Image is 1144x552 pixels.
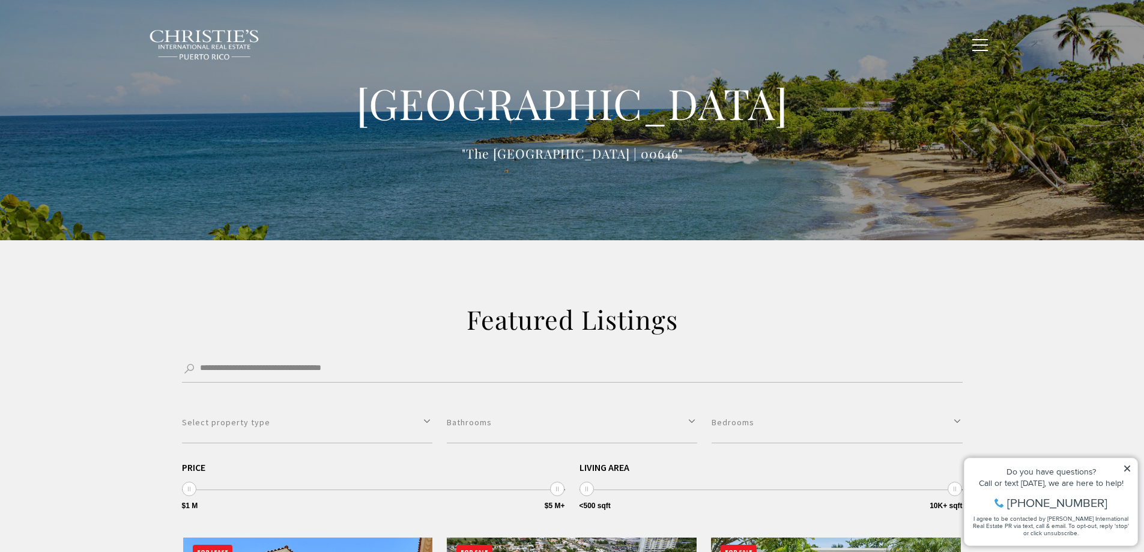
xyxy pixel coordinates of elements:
[149,29,261,61] img: Christie's International Real Estate black text logo
[332,144,813,163] p: "The [GEOGRAPHIC_DATA] | 00646"
[13,38,174,47] div: Call or text [DATE], we are here to help!
[49,56,150,68] span: [PHONE_NUMBER]
[712,402,962,443] button: Bedrooms
[13,27,174,35] div: Do you have questions?
[930,502,962,509] span: 10K+ sqft
[15,74,171,97] span: I agree to be contacted by [PERSON_NAME] International Real Estate PR via text, call & email. To ...
[182,502,198,509] span: $1 M
[580,502,611,509] span: <500 sqft
[447,402,697,443] button: Bathrooms
[332,77,813,130] h1: [GEOGRAPHIC_DATA]
[964,28,996,62] button: button
[182,402,432,443] button: Select property type
[314,303,831,336] h2: Featured Listings
[182,356,963,383] input: Search by Address, City, or Neighborhood
[545,502,565,509] span: $5 M+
